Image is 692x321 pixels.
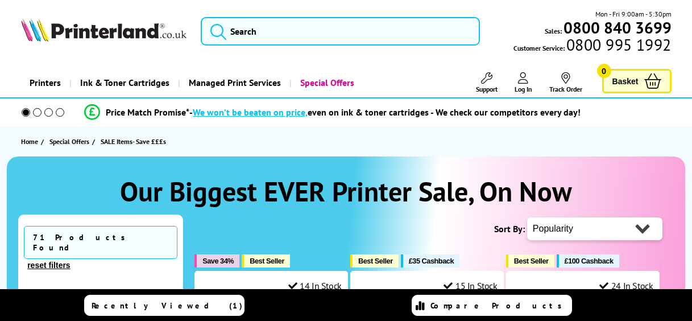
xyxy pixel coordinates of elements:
a: Support [476,72,498,93]
a: Special Offers [289,68,363,97]
a: Basket 0 [602,69,672,93]
span: Price Match Promise* [106,106,189,118]
button: Best Seller [350,254,399,267]
span: Best Seller [250,257,284,265]
span: We won’t be beaten on price, [193,106,308,118]
li: modal_Promise [6,102,659,122]
a: Special Offers [49,135,92,147]
div: 14 In Stock [288,280,342,291]
h1: Our Biggest EVER Printer Sale, On Now [18,174,674,209]
span: Mon - Fri 9:00am - 5:30pm [595,9,672,19]
span: Basket [612,73,639,89]
a: Managed Print Services [178,68,289,97]
span: £35 Cashback [409,257,454,265]
span: Sort By: [494,223,525,234]
span: Best Seller [514,257,549,265]
span: Save 34% [202,257,234,265]
a: Printerland Logo [21,18,187,44]
input: Search [201,17,480,46]
button: Best Seller [242,254,290,267]
span: Customer Service: [513,39,671,53]
img: Printerland Logo [21,18,187,42]
button: Save 34% [194,254,239,267]
span: Sales: [545,26,562,36]
a: 0800 840 3699 [562,22,672,33]
a: Printers [21,68,69,97]
a: Track Order [549,72,582,93]
a: Recently Viewed (1) [84,295,245,316]
span: SALE Items- Save £££s [101,137,166,146]
a: Ink & Toner Cartridges [69,68,178,97]
a: Log In [515,72,532,93]
b: 0800 840 3699 [563,17,672,38]
button: £35 Cashback [401,254,459,267]
span: Log In [515,85,532,93]
a: Home [21,135,41,147]
span: £100 Cashback [565,257,614,265]
div: 24 In Stock [599,280,653,291]
span: Ink & Toner Cartridges [80,68,169,97]
span: Special Offers [49,135,89,147]
span: 0800 995 1992 [565,39,671,50]
span: Support [476,85,498,93]
button: reset filters [24,260,73,270]
span: Best Seller [358,257,393,265]
span: 0 [597,64,611,78]
span: 71 Products Found [24,226,177,259]
span: Recently Viewed (1) [92,301,243,311]
div: - even on ink & toner cartridges - We check our competitors every day! [189,106,581,118]
span: Compare Products [430,301,568,311]
button: £100 Cashback [557,254,619,267]
a: Compare Products [412,295,572,316]
div: 15 In Stock [444,280,497,291]
button: Best Seller [506,254,554,267]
